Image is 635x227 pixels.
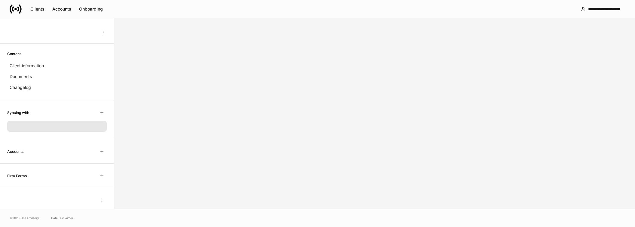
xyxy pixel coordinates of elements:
[7,149,23,154] h6: Accounts
[26,4,48,14] button: Clients
[7,173,27,179] h6: Firm Forms
[7,71,107,82] a: Documents
[10,84,31,90] p: Changelog
[10,216,39,220] span: © 2025 OneAdvisory
[7,60,107,71] a: Client information
[7,51,21,57] h6: Content
[75,4,107,14] button: Onboarding
[7,110,29,115] h6: Syncing with
[52,6,71,12] div: Accounts
[79,6,103,12] div: Onboarding
[51,216,73,220] a: Data Disclaimer
[10,74,32,80] p: Documents
[48,4,75,14] button: Accounts
[10,63,44,69] p: Client information
[7,82,107,93] a: Changelog
[30,6,44,12] div: Clients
